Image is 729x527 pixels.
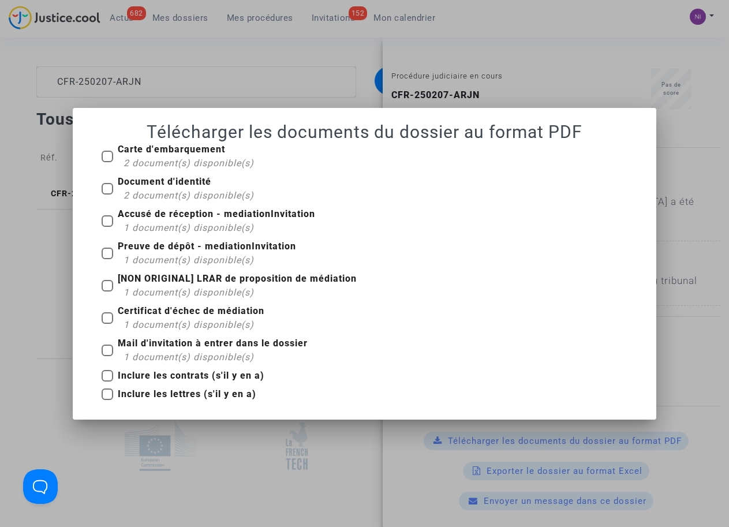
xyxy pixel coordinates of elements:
b: Inclure les contrats (s'il y en a) [118,370,264,381]
iframe: Help Scout Beacon - Open [23,469,58,504]
span: 1 document(s) disponible(s) [124,255,254,266]
b: Certificat d'échec de médiation [118,305,264,316]
span: 1 document(s) disponible(s) [124,287,254,298]
b: [NON ORIGINAL] LRAR de proposition de médiation [118,273,357,284]
b: Mail d'invitation à entrer dans le dossier [118,338,308,349]
h1: Télécharger les documents du dossier au format PDF [87,122,642,143]
span: 1 document(s) disponible(s) [124,319,254,330]
b: Carte d'embarquement [118,144,225,155]
b: Accusé de réception - mediationInvitation [118,208,315,219]
span: 1 document(s) disponible(s) [124,222,254,233]
span: 1 document(s) disponible(s) [124,352,254,362]
b: Document d'identité [118,176,211,187]
b: Inclure les lettres (s'il y en a) [118,388,256,399]
span: 2 document(s) disponible(s) [124,158,254,169]
b: Preuve de dépôt - mediationInvitation [118,241,296,252]
span: 2 document(s) disponible(s) [124,190,254,201]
